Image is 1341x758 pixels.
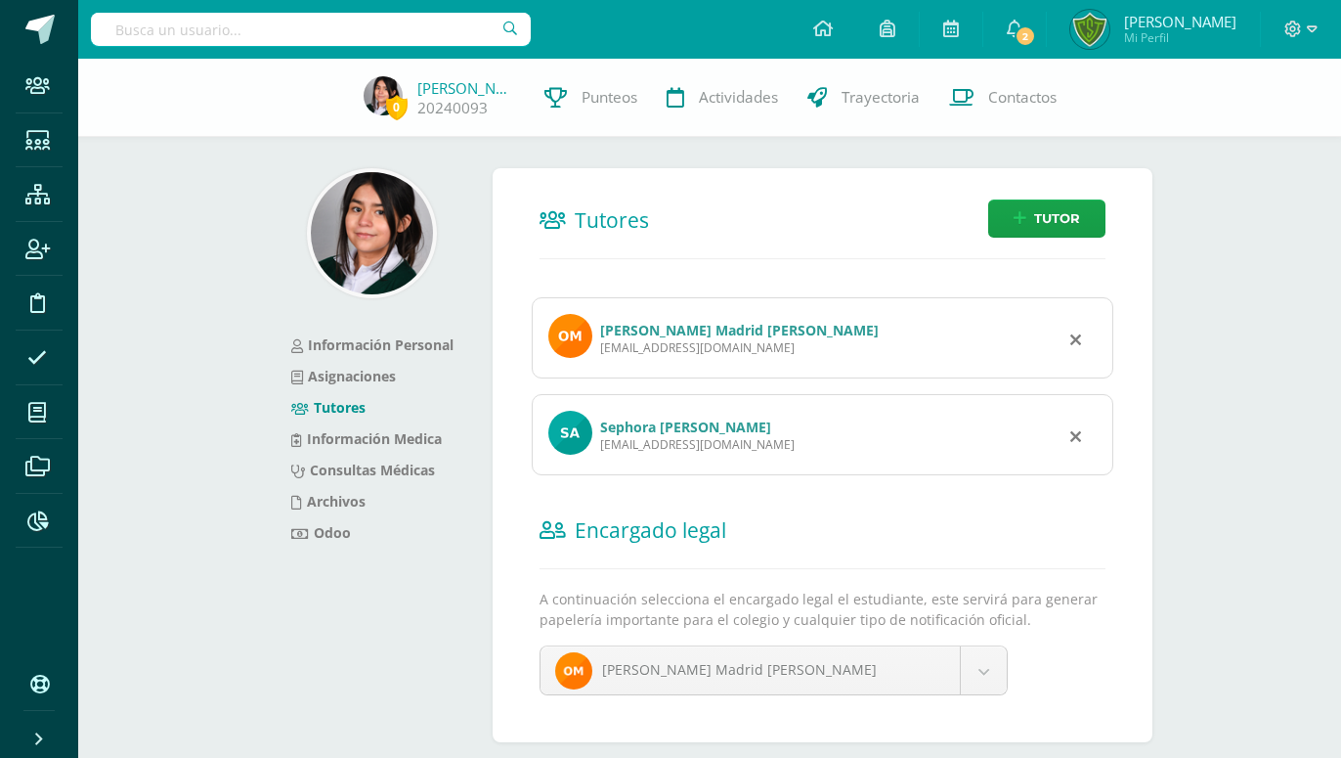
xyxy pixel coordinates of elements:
div: [EMAIL_ADDRESS][DOMAIN_NAME] [600,436,795,453]
div: Remover [1070,327,1081,350]
a: Tutor [988,200,1105,238]
img: a027cb2715fc0bed0e3d53f9a5f0b33d.png [1070,10,1109,49]
img: profile image [548,314,592,358]
a: Punteos [530,59,652,137]
img: 33e7fa7a1d2d1bb54cf1aa059448b1ad.png [364,76,403,115]
a: Odoo [291,523,351,542]
span: 2 [1015,25,1036,47]
span: [PERSON_NAME] [1124,12,1236,31]
span: 0 [386,95,408,119]
span: Punteos [582,87,637,108]
span: Contactos [988,87,1057,108]
input: Busca un usuario... [91,13,531,46]
a: [PERSON_NAME] Madrid [417,78,515,98]
a: [PERSON_NAME] Madrid [PERSON_NAME] [541,647,1008,694]
div: Remover [1070,424,1081,447]
div: [EMAIL_ADDRESS][DOMAIN_NAME] [600,339,879,356]
span: [PERSON_NAME] Madrid [PERSON_NAME] [602,660,877,679]
a: Información Medica [291,429,442,448]
a: Trayectoria [793,59,934,137]
a: Información Personal [291,335,454,354]
a: 20240093 [417,98,488,118]
span: Tutores [575,206,649,234]
a: Sephora [PERSON_NAME] [600,418,771,436]
a: [PERSON_NAME] Madrid [PERSON_NAME] [600,321,879,339]
span: Encargado legal [575,516,726,544]
span: Trayectoria [842,87,920,108]
p: A continuación selecciona el encargado legal el estudiante, este servirá para generar papelería i... [540,589,1105,630]
span: Actividades [699,87,778,108]
a: Actividades [652,59,793,137]
a: Consultas Médicas [291,461,435,479]
a: Contactos [934,59,1071,137]
span: Tutor [1034,201,1080,237]
span: Mi Perfil [1124,29,1236,46]
a: Archivos [291,492,366,511]
a: Tutores [291,398,366,417]
img: profile image [548,411,592,455]
img: bed2a5f64f3323d1fef75aba78aa47fe.png [555,652,592,690]
a: Asignaciones [291,367,396,385]
img: f907cfaeb2d579a3ba16d826bad1cf54.png [311,172,433,294]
